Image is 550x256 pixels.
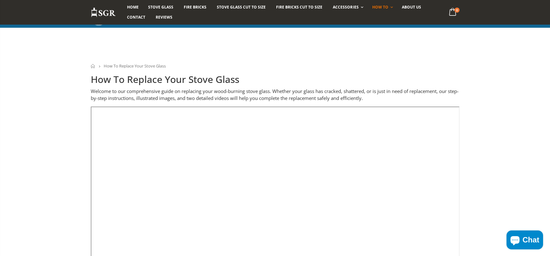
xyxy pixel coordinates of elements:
[217,4,266,10] span: Stove Glass Cut To Size
[397,2,426,12] a: About us
[122,2,143,12] a: Home
[505,230,545,251] inbox-online-store-chat: Shopify online store chat
[104,63,166,69] span: How To Replace Your Stove Glass
[91,73,460,86] h1: How To Replace Your Stove Glass
[454,8,460,13] span: 0
[127,4,139,10] span: Home
[148,4,173,10] span: Stove Glass
[372,4,388,10] span: How To
[271,2,327,12] a: Fire Bricks Cut To Size
[127,15,145,20] span: Contact
[328,2,366,12] a: Accessories
[446,6,459,19] a: 0
[91,64,96,68] a: Home
[333,4,358,10] span: Accessories
[212,2,270,12] a: Stove Glass Cut To Size
[179,2,211,12] a: Fire Bricks
[91,88,460,102] p: Welcome to our comprehensive guide on replacing your wood-burning stove glass. Whether your glass...
[143,2,178,12] a: Stove Glass
[151,12,177,22] a: Reviews
[184,4,206,10] span: Fire Bricks
[156,15,172,20] span: Reviews
[368,2,396,12] a: How To
[91,7,116,18] img: Stove Glass Replacement
[122,12,150,22] a: Contact
[402,4,421,10] span: About us
[276,4,322,10] span: Fire Bricks Cut To Size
